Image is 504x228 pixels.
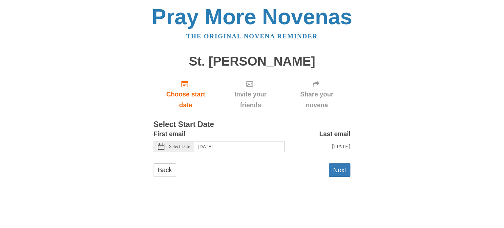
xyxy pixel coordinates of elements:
[283,75,350,114] div: Click "Next" to confirm your start date first.
[218,75,283,114] div: Click "Next" to confirm your start date first.
[154,75,218,114] a: Choose start date
[152,5,352,29] a: Pray More Novenas
[186,33,318,40] a: The original novena reminder
[329,163,350,177] button: Next
[319,129,350,139] label: Last email
[169,144,190,149] span: Select Date
[160,89,211,111] span: Choose start date
[290,89,344,111] span: Share your novena
[154,163,176,177] a: Back
[224,89,277,111] span: Invite your friends
[154,54,350,69] h1: St. [PERSON_NAME]
[154,120,350,129] h3: Select Start Date
[154,129,185,139] label: First email
[332,143,350,150] span: [DATE]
